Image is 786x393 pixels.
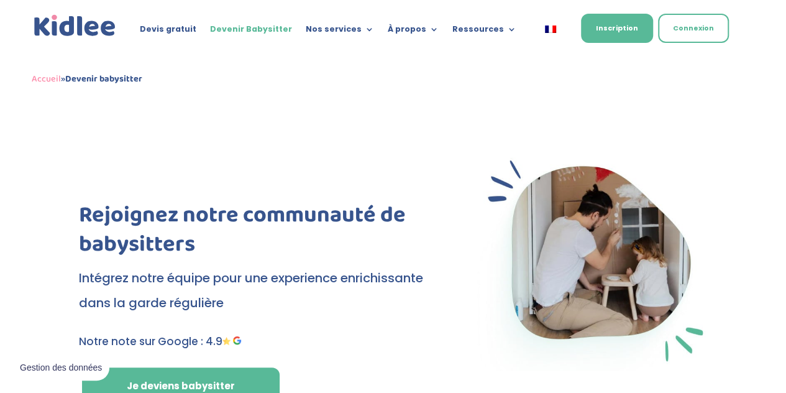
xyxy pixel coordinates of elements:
img: logo_kidlee_bleu [32,12,119,39]
a: Kidlee Logo [32,12,119,39]
button: Gestion des données [12,355,109,381]
span: » [32,72,142,86]
a: Ressources [452,25,516,39]
span: Rejoignez notre communauté de babysitters [79,197,406,262]
a: Devenir Babysitter [210,25,292,39]
a: Nos services [306,25,374,39]
strong: Devenir babysitter [65,72,142,86]
a: Accueil [32,72,61,86]
p: Notre note sur Google : 4.9 [79,333,442,351]
a: À propos [388,25,439,39]
a: Connexion [658,14,729,43]
span: Intégrez notre équipe pour une experience enrichissante dans la garde régulière [79,269,423,312]
a: Devis gratuit [140,25,196,39]
img: Français [545,25,556,33]
a: Inscription [581,14,653,43]
span: Gestion des données [20,363,102,374]
img: Babysitter [477,151,707,371]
